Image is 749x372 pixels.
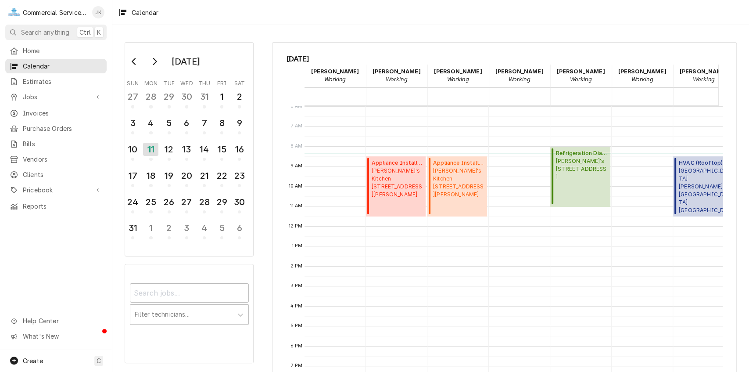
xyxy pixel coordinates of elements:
[197,169,211,182] div: 21
[162,195,176,209] div: 26
[427,156,487,217] div: [Service] Appliance Installation Dorothy's Kitchen 30 Soledad St, Salinas, CA 93901 ID: JOB-9160 ...
[288,163,305,170] span: 9 AM
[130,283,249,303] input: Search jobs...
[23,77,102,86] span: Estimates
[124,77,142,87] th: Sunday
[556,68,605,75] strong: [PERSON_NAME]
[197,143,211,156] div: 14
[196,77,213,87] th: Thursday
[23,316,101,325] span: Help Center
[143,143,158,156] div: 11
[5,121,107,136] a: Purchase Orders
[146,54,163,69] button: Go to next month
[79,28,91,37] span: Ctrl
[142,77,160,87] th: Monday
[180,169,194,182] div: 20
[556,149,607,157] span: Refrigeration Diagnostic ( Past Due )
[372,68,420,75] strong: [PERSON_NAME]
[508,76,530,83] em: Working
[287,223,305,230] span: 12 PM
[305,65,366,87] div: Anthony Enders - Working
[5,43,107,58] a: Home
[434,68,482,75] strong: [PERSON_NAME]
[288,263,305,270] span: 2 PM
[288,282,305,289] span: 3 PM
[23,170,102,179] span: Clients
[23,92,89,101] span: Jobs
[130,275,249,334] div: Calendar Filters
[144,116,158,130] div: 4
[489,65,550,87] div: Brian Key - Working
[288,202,305,209] span: 11 AM
[288,103,305,110] span: 6 AM
[631,76,653,83] em: Working
[673,65,735,87] div: David Waite - Working
[144,195,158,209] div: 25
[180,90,194,103] div: 30
[23,108,102,118] span: Invoices
[125,264,254,363] div: Calendar Filters
[385,76,407,83] em: Working
[8,6,20,18] div: Commercial Service Co.'s Avatar
[197,116,211,130] div: 7
[23,357,43,365] span: Create
[288,143,305,150] span: 8 AM
[290,242,305,249] span: 1 PM
[23,185,89,195] span: Pricebook
[180,221,194,235] div: 3
[288,303,305,310] span: 4 PM
[213,77,231,87] th: Friday
[311,68,359,75] strong: [PERSON_NAME]
[160,77,178,87] th: Tuesday
[233,116,246,130] div: 9
[97,356,101,365] span: C
[126,195,140,209] div: 24
[5,59,107,73] a: Calendar
[366,156,426,217] div: Appliance Installation(Upcoming)[PERSON_NAME]'s Kitchen[STREET_ADDRESS][PERSON_NAME]
[5,167,107,182] a: Clients
[673,156,733,217] div: HVAC (Rooftop) Repair(Upcoming)[GEOGRAPHIC_DATA][PERSON_NAME] - [GEOGRAPHIC_DATA][GEOGRAPHIC_DATA...
[287,53,723,65] span: [DATE]
[233,221,246,235] div: 6
[23,124,102,133] span: Purchase Orders
[556,157,607,181] span: [PERSON_NAME]'s [STREET_ADDRESS]
[289,362,305,369] span: 7 PM
[23,202,102,211] span: Reports
[233,143,246,156] div: 16
[5,183,107,197] a: Go to Pricebook
[679,68,727,75] strong: [PERSON_NAME]
[197,90,211,103] div: 31
[233,90,246,103] div: 2
[144,90,158,103] div: 28
[5,314,107,328] a: Go to Help Center
[215,221,229,235] div: 5
[618,68,666,75] strong: [PERSON_NAME]
[287,183,305,190] span: 10 AM
[97,28,101,37] span: K
[679,159,730,167] span: HVAC (Rooftop) Repair ( Upcoming )
[570,76,591,83] em: Working
[5,137,107,151] a: Bills
[144,169,158,182] div: 18
[162,221,176,235] div: 2
[324,76,346,83] em: Working
[5,152,107,166] a: Vendors
[215,169,229,182] div: 22
[180,143,194,156] div: 13
[495,68,543,75] strong: [PERSON_NAME]
[92,6,104,18] div: JK
[550,65,612,87] div: Carson Bourdet - Working
[673,156,733,217] div: [Service] HVAC (Rooftop) Repair Santa Rita Union School District - MD La Joya - Elementary / 55 R...
[550,147,610,207] div: [Service] Refrigeration Diagnostic Sandy's 6120 Monterey Rd, Gilroy, CA 95020 ID: JOB-9158 Status...
[366,156,426,217] div: [Service] Appliance Installation Dorothy's Kitchen 30 Soledad St, Salinas, CA 93901 ID: JOB-9160 ...
[126,143,140,156] div: 10
[180,195,194,209] div: 27
[5,329,107,343] a: Go to What's New
[289,123,305,130] span: 7 AM
[366,65,427,87] div: Bill Key - Working
[372,167,423,199] span: [PERSON_NAME]'s Kitchen [STREET_ADDRESS][PERSON_NAME]
[23,8,87,17] div: Commercial Service Co.
[5,199,107,213] a: Reports
[5,106,107,120] a: Invoices
[197,195,211,209] div: 28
